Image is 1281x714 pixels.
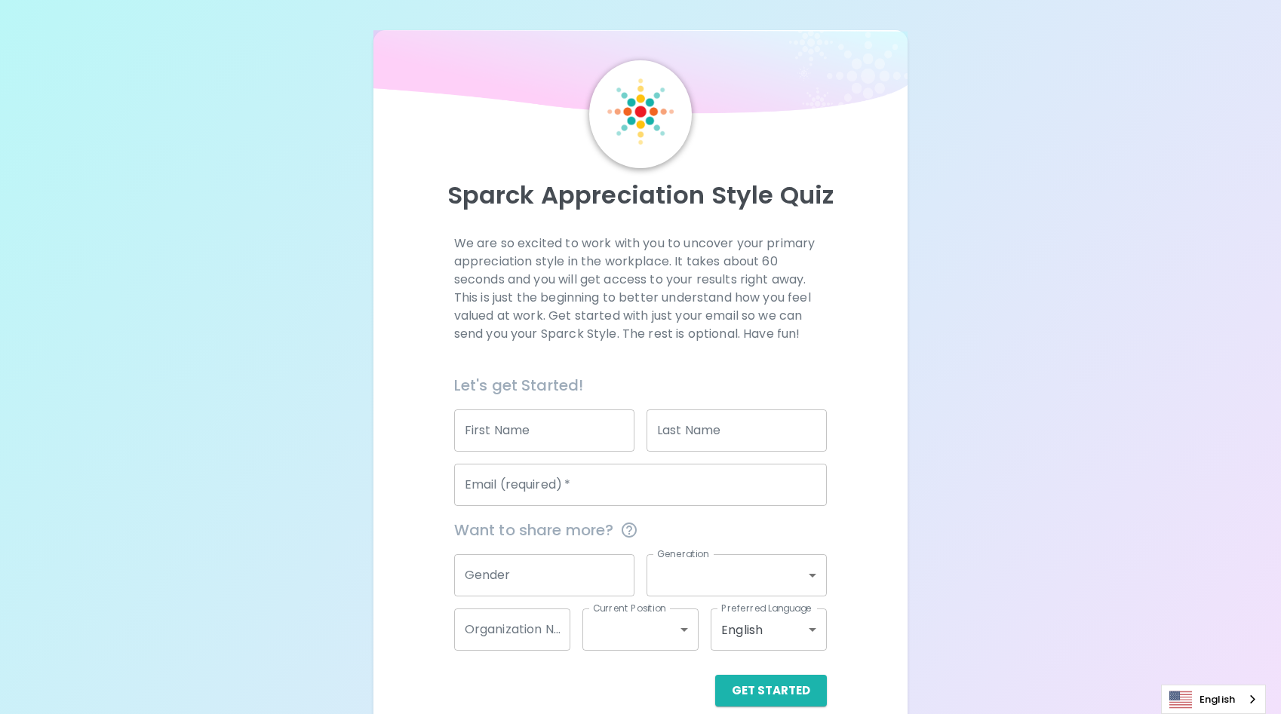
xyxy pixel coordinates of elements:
[1161,685,1266,714] div: Language
[454,373,828,397] h6: Let's get Started!
[593,602,666,614] label: Current Position
[657,547,709,560] label: Generation
[711,608,827,651] div: English
[607,78,674,145] img: Sparck Logo
[454,234,828,343] p: We are so excited to work with you to uncover your primary appreciation style in the workplace. I...
[1161,685,1266,714] aside: Language selected: English
[373,30,908,121] img: wave
[620,521,638,539] svg: This information is completely confidential and only used for aggregated appreciation studies at ...
[454,518,828,542] span: Want to share more?
[1162,685,1265,713] a: English
[392,180,889,210] p: Sparck Appreciation Style Quiz
[721,602,812,614] label: Preferred Language
[715,675,827,706] button: Get Started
